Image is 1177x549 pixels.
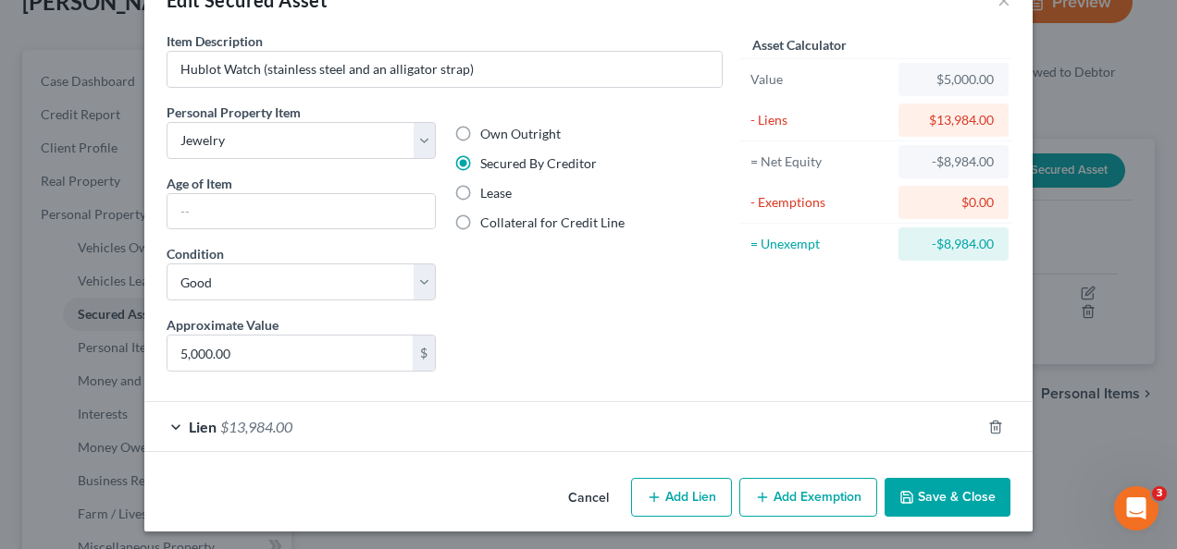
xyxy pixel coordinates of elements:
[167,244,224,263] label: Condition
[750,193,890,212] div: - Exemptions
[167,33,263,49] span: Item Description
[220,418,292,435] span: $13,984.00
[167,335,413,371] input: 0.00
[167,194,435,229] input: --
[413,335,435,371] div: $
[167,103,301,122] label: Personal Property Item
[480,184,512,202] label: Lease
[167,174,232,193] label: Age of Item
[913,152,994,171] div: -$8,984.00
[480,154,597,173] label: Secured By Creditor
[750,70,890,89] div: Value
[750,152,890,171] div: = Net Equity
[913,111,994,129] div: $13,984.00
[752,35,847,55] label: Asset Calculator
[553,480,624,517] button: Cancel
[885,478,1010,517] button: Save & Close
[750,235,890,253] div: = Unexempt
[1114,486,1158,531] iframe: Intercom live chat
[480,125,561,143] label: Own Outright
[739,478,877,517] button: Add Exemption
[631,478,732,517] button: Add Lien
[480,213,625,232] label: Collateral for Credit Line
[913,193,994,212] div: $0.00
[189,418,217,435] span: Lien
[913,70,994,89] div: $5,000.00
[1152,486,1167,501] span: 3
[913,235,994,253] div: -$8,984.00
[167,52,722,87] input: Describe...
[167,317,279,333] span: Approximate Value
[750,111,890,129] div: - Liens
